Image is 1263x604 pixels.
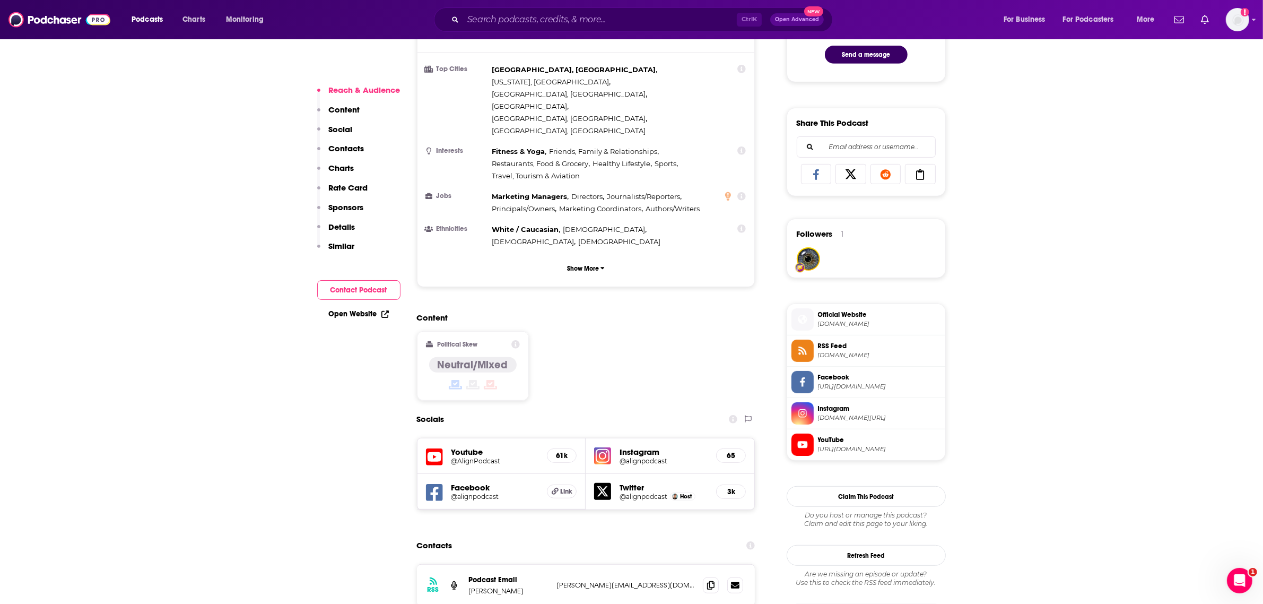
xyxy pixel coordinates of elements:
img: iconImage [594,447,611,464]
h3: Ethnicities [426,226,488,232]
span: , [492,223,561,236]
span: Host [680,493,692,500]
span: RSS Feed [818,341,941,351]
span: New [804,6,823,16]
h5: Youtube [451,447,539,457]
span: Facebook [818,373,941,382]
h5: @AlignPodcast [451,457,539,465]
a: Facebook[URL][DOMAIN_NAME] [791,371,941,393]
h5: 61k [556,451,568,460]
span: [DEMOGRAPHIC_DATA] [563,225,645,234]
button: open menu [124,11,177,28]
span: Principals/Owners [492,204,555,213]
span: , [492,203,557,215]
span: Sports [655,159,676,168]
span: Instagram [818,404,941,413]
span: , [492,64,658,76]
span: , [492,113,648,125]
button: Refresh Feed [787,545,946,566]
span: YouTube [818,435,941,445]
div: Search followers [797,136,936,158]
button: Details [317,222,355,241]
button: Charts [317,163,354,183]
a: YouTube[URL][DOMAIN_NAME] [791,434,941,456]
p: [PERSON_NAME][EMAIL_ADDRESS][DOMAIN_NAME] [557,581,695,590]
span: Healthy Lifestyle [593,159,650,168]
span: Marketing Coordinators [559,204,641,213]
button: Social [317,124,353,144]
h3: RSS [428,585,439,594]
button: Rate Card [317,183,368,202]
p: Podcast Email [469,575,548,584]
span: Marketing Managers [492,192,568,201]
div: 1 [841,229,844,239]
span: Journalists/Reporters [607,192,680,201]
span: , [593,158,652,170]
h2: Political Skew [437,341,477,348]
span: [GEOGRAPHIC_DATA], [GEOGRAPHIC_DATA] [492,65,656,74]
p: Content [329,105,360,115]
a: Show notifications dropdown [1197,11,1213,29]
span: Do you host or manage this podcast? [787,511,946,520]
h5: 65 [725,451,737,460]
a: RSS Feed[DOMAIN_NAME] [791,340,941,362]
h3: Share This Podcast [797,118,869,128]
img: Aaron Alexander [672,494,678,499]
button: Contact Podcast [317,280,400,300]
input: Email address or username... [806,137,927,157]
h2: Contacts [417,536,452,556]
span: [DEMOGRAPHIC_DATA] [492,237,574,246]
h5: @alignpodcast [451,493,539,501]
span: Charts [182,12,205,27]
img: User Profile [1226,8,1249,31]
span: Travel, Tourism & Aviation [492,171,580,180]
p: Social [329,124,353,134]
p: Show More [567,265,599,272]
span: Open Advanced [775,17,819,22]
span: Friends, Family & Relationships [549,147,657,156]
button: Reach & Audience [317,85,400,105]
span: Authors/Writers [646,204,700,213]
p: Rate Card [329,183,368,193]
a: Share on Facebook [801,164,832,184]
button: Send a message [825,46,908,64]
a: Official Website[DOMAIN_NAME] [791,308,941,331]
img: keaganjamesbrowne [798,248,819,270]
button: Content [317,105,360,124]
span: , [492,76,611,88]
a: Show notifications dropdown [1170,11,1188,29]
h5: @alignpodcast [620,457,708,465]
span: [GEOGRAPHIC_DATA], [GEOGRAPHIC_DATA] [492,126,646,135]
button: open menu [996,11,1059,28]
a: Copy Link [905,164,936,184]
span: Link [560,487,572,496]
span: , [571,191,604,203]
span: Official Website [818,310,941,320]
p: Details [329,222,355,232]
svg: Add a profile image [1241,8,1249,16]
button: Sponsors [317,202,364,222]
span: Restaurants, Food & Grocery [492,159,589,168]
img: Podchaser - Follow, Share and Rate Podcasts [8,10,110,30]
span: [GEOGRAPHIC_DATA] [492,102,568,110]
div: Claim and edit this page to your liking. [787,511,946,528]
button: Claim This Podcast [787,486,946,507]
h2: Content [417,313,747,323]
h5: Facebook [451,482,539,493]
span: , [563,223,647,236]
img: User Badge Icon [795,262,805,273]
span: Followers [797,229,833,239]
span: , [492,145,547,158]
button: Contacts [317,143,364,163]
span: , [655,158,678,170]
span: anchor.fm [818,351,941,359]
span: White / Caucasian [492,225,559,234]
p: Charts [329,163,354,173]
span: [GEOGRAPHIC_DATA], [GEOGRAPHIC_DATA] [492,114,646,123]
p: Reach & Audience [329,85,400,95]
span: , [492,236,576,248]
h3: Top Cities [426,66,488,73]
button: Similar [317,241,355,261]
span: , [549,145,659,158]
